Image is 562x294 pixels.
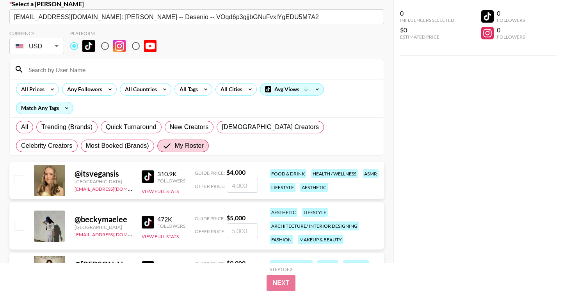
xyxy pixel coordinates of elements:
[302,208,328,217] div: lifestyle
[75,224,132,230] div: [GEOGRAPHIC_DATA]
[157,215,185,223] div: 472K
[270,235,293,244] div: fashion
[113,40,126,52] img: Instagram
[75,169,132,179] div: @ itsvegansis
[175,83,199,95] div: All Tags
[195,228,225,234] span: Offer Price:
[142,216,154,228] img: TikTok
[497,26,525,34] div: 0
[270,183,295,192] div: lifestyle
[270,208,297,217] div: aesthetic
[227,178,258,193] input: 4,000
[226,259,245,267] strong: $ 9,000
[497,34,525,40] div: Followers
[400,17,454,23] div: Influencers Selected
[222,122,319,132] span: [DEMOGRAPHIC_DATA] Creators
[86,141,149,151] span: Most Booked (Brands)
[142,261,154,274] img: TikTok
[400,9,454,17] div: 0
[226,214,245,221] strong: $ 5,000
[75,184,153,192] a: [EMAIL_ADDRESS][DOMAIN_NAME]
[157,261,185,269] div: 925.5K
[106,122,157,132] span: Quick Turnaround
[142,234,179,239] button: View Full Stats
[157,178,185,184] div: Followers
[157,223,185,229] div: Followers
[175,141,204,151] span: My Roster
[9,30,64,36] div: Currency
[62,83,104,95] div: Any Followers
[16,83,46,95] div: All Prices
[195,183,225,189] span: Offer Price:
[142,170,154,183] img: TikTok
[75,230,153,237] a: [EMAIL_ADDRESS][DOMAIN_NAME]
[298,235,343,244] div: makeup & beauty
[300,183,328,192] div: aesthetic
[195,261,225,267] span: Guide Price:
[21,141,73,151] span: Celebrity Creators
[142,188,179,194] button: View Full Stats
[216,83,244,95] div: All Cities
[21,122,28,132] span: All
[70,30,163,36] div: Platform
[16,102,73,114] div: Match Any Tags
[226,168,245,176] strong: $ 4,000
[82,40,95,52] img: TikTok
[75,179,132,184] div: [GEOGRAPHIC_DATA]
[227,223,258,238] input: 5,000
[343,260,369,269] div: lifestyle
[400,26,454,34] div: $0
[317,260,338,269] div: fitness
[497,9,525,17] div: 0
[24,63,379,76] input: Search by User Name
[157,170,185,178] div: 310.9K
[270,266,292,272] div: Step 1 of 2
[400,34,454,40] div: Estimated Price
[75,214,132,224] div: @ beckymaelee
[75,260,132,269] div: @ [PERSON_NAME].[PERSON_NAME]
[195,216,225,221] span: Guide Price:
[260,83,324,95] div: Avg Views
[270,169,306,178] div: food & drink
[311,169,358,178] div: health / wellness
[11,39,62,53] div: USD
[270,221,359,230] div: architecture/ interior designing
[120,83,158,95] div: All Countries
[41,122,92,132] span: Trending (Brands)
[144,40,157,52] img: YouTube
[170,122,209,132] span: New Creators
[267,275,296,291] button: Next
[270,260,313,269] div: body positivity
[195,170,225,176] span: Guide Price:
[497,17,525,23] div: Followers
[363,169,379,178] div: asmr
